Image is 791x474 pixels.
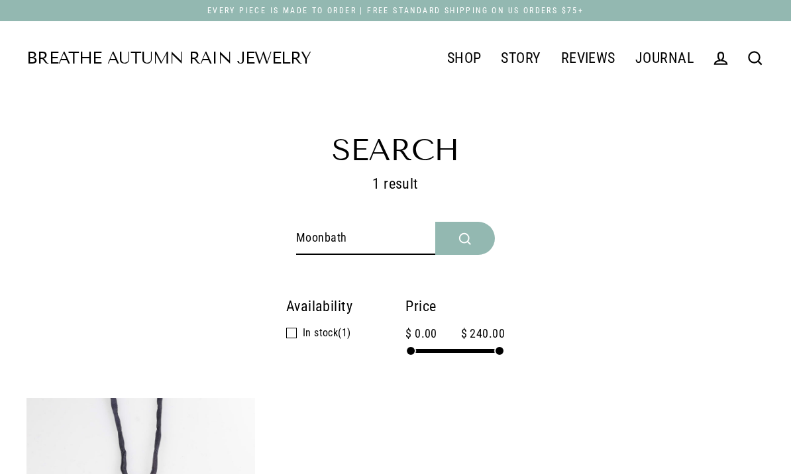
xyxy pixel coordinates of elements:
[26,135,765,166] h1: Search
[164,172,627,255] div: 1 result
[491,42,551,75] a: STORY
[296,222,435,255] input: Search our store
[303,326,339,339] span: In stock
[311,41,704,75] div: Primary
[551,42,625,75] a: REVIEWS
[625,42,704,75] a: JOURNAL
[405,295,505,318] div: Price
[286,295,352,318] div: Availability
[26,50,311,67] a: Breathe Autumn Rain Jewelry
[405,324,437,344] span: $ 0.00
[453,324,505,344] span: $ 240.00
[437,42,492,75] a: SHOP
[303,324,351,342] span: (1)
